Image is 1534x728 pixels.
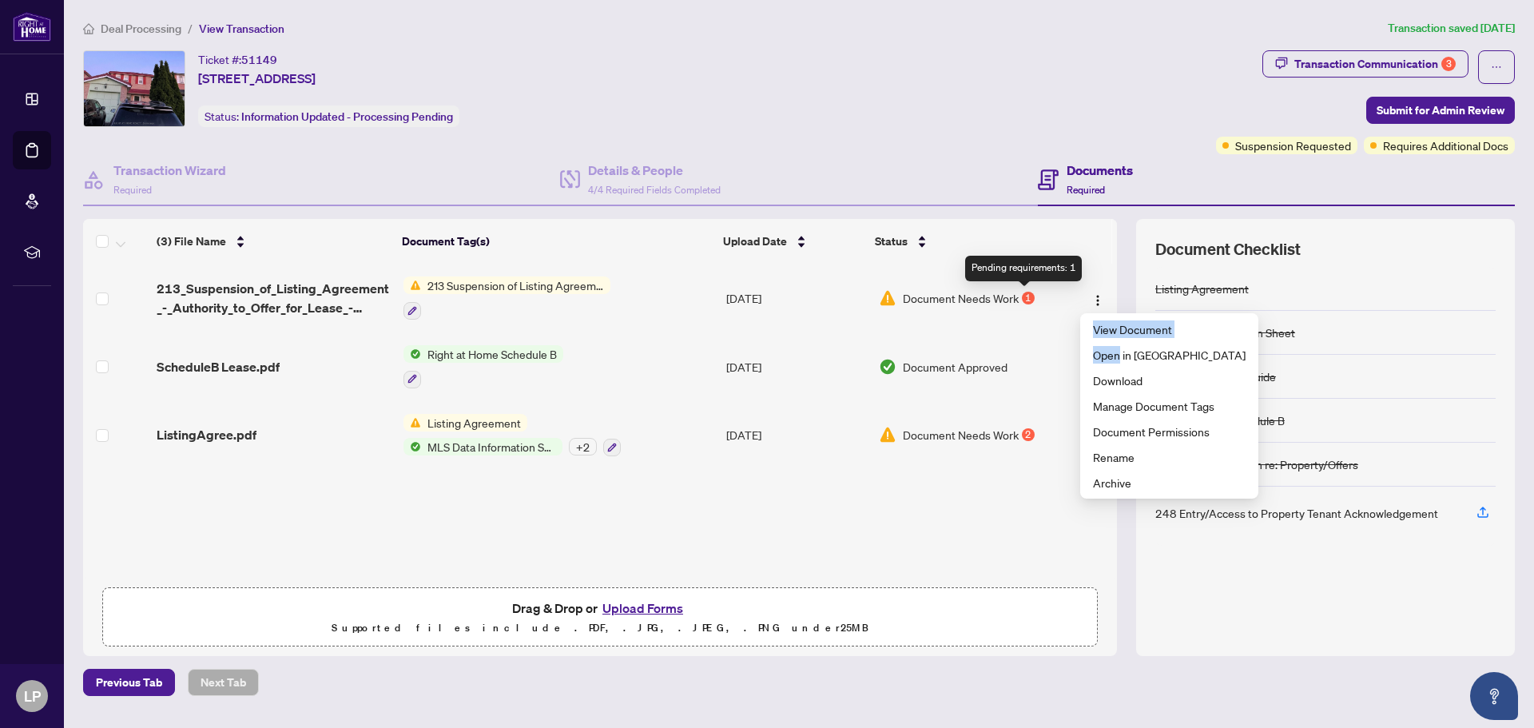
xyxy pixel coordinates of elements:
[1093,397,1246,415] span: Manage Document Tags
[720,332,872,401] td: [DATE]
[96,670,162,695] span: Previous Tab
[84,51,185,126] img: IMG-W12372305_1.jpg
[1470,672,1518,720] button: Open asap
[403,276,421,294] img: Status Icon
[1093,320,1246,338] span: View Document
[198,50,277,69] div: Ticket #:
[1155,504,1438,522] div: 248 Entry/Access to Property Tenant Acknowledgement
[188,19,193,38] li: /
[101,22,181,36] span: Deal Processing
[1093,372,1246,389] span: Download
[1491,62,1502,73] span: ellipsis
[1155,280,1249,297] div: Listing Agreement
[903,358,1007,376] span: Document Approved
[113,619,1087,638] p: Supported files include .PDF, .JPG, .JPEG, .PNG under 25 MB
[198,69,316,88] span: [STREET_ADDRESS]
[1067,184,1105,196] span: Required
[1022,428,1035,441] div: 2
[1022,292,1035,304] div: 1
[569,438,597,455] div: + 2
[157,233,226,250] span: (3) File Name
[1235,137,1351,154] span: Suspension Requested
[879,358,896,376] img: Document Status
[903,426,1019,444] span: Document Needs Work
[1093,448,1246,466] span: Rename
[1383,137,1508,154] span: Requires Additional Docs
[150,219,396,264] th: (3) File Name
[723,233,787,250] span: Upload Date
[965,256,1082,281] div: Pending requirements: 1
[1093,423,1246,440] span: Document Permissions
[875,233,908,250] span: Status
[1155,238,1301,261] span: Document Checklist
[157,357,280,376] span: ScheduleB Lease.pdf
[113,161,226,180] h4: Transaction Wizard
[598,598,688,619] button: Upload Forms
[717,219,868,264] th: Upload Date
[903,289,1019,307] span: Document Needs Work
[403,345,563,388] button: Status IconRight at Home Schedule B
[1294,51,1456,77] div: Transaction Communication
[421,276,610,294] span: 213 Suspension of Listing Agreement - Authority to Offer for Lease
[879,289,896,307] img: Document Status
[199,22,284,36] span: View Transaction
[157,425,256,444] span: ListingAgree.pdf
[1366,97,1515,124] button: Submit for Admin Review
[241,53,277,67] span: 51149
[720,264,872,332] td: [DATE]
[24,685,41,707] span: LP
[421,345,563,363] span: Right at Home Schedule B
[868,219,1059,264] th: Status
[403,414,421,432] img: Status Icon
[1441,57,1456,71] div: 3
[83,669,175,696] button: Previous Tab
[1067,161,1133,180] h4: Documents
[198,105,459,127] div: Status:
[1262,50,1468,78] button: Transaction Communication3
[395,219,716,264] th: Document Tag(s)
[588,184,721,196] span: 4/4 Required Fields Completed
[403,345,421,363] img: Status Icon
[403,414,621,457] button: Status IconListing AgreementStatus IconMLS Data Information Sheet+2
[588,161,721,180] h4: Details & People
[83,23,94,34] span: home
[421,438,562,455] span: MLS Data Information Sheet
[403,276,610,320] button: Status Icon213 Suspension of Listing Agreement - Authority to Offer for Lease
[103,588,1097,647] span: Drag & Drop orUpload FormsSupported files include .PDF, .JPG, .JPEG, .PNG under25MB
[1388,19,1515,38] article: Transaction saved [DATE]
[1085,285,1111,311] button: Logo
[1093,474,1246,491] span: Archive
[403,438,421,455] img: Status Icon
[113,184,152,196] span: Required
[188,669,259,696] button: Next Tab
[157,279,391,317] span: 213_Suspension_of_Listing_Agreement_-_Authority_to_Offer_for_Lease_-_PropTx-[PERSON_NAME].pdf
[1091,294,1104,307] img: Logo
[241,109,453,124] span: Information Updated - Processing Pending
[1377,97,1504,123] span: Submit for Admin Review
[1093,346,1246,364] span: Open in [GEOGRAPHIC_DATA]
[421,414,527,432] span: Listing Agreement
[512,598,688,619] span: Drag & Drop or
[879,426,896,444] img: Document Status
[13,12,51,42] img: logo
[720,401,872,470] td: [DATE]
